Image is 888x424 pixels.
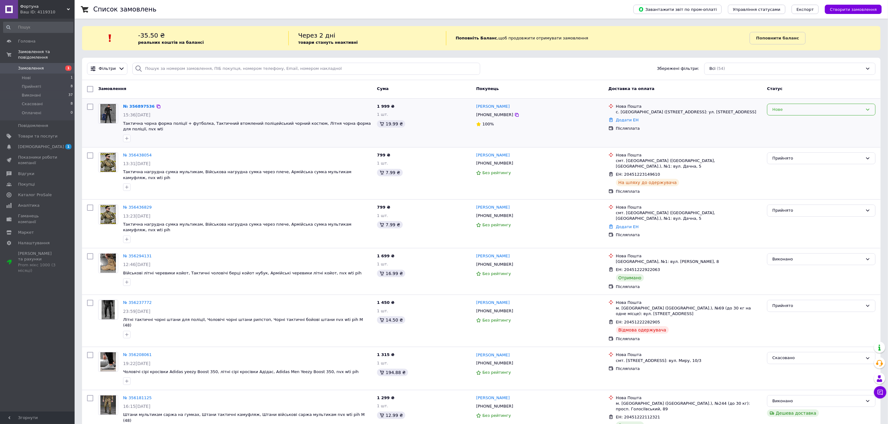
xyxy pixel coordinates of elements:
[123,271,361,275] a: Військові літні черевики койот, Тактичні чоловічі берці койот нубук, Армійські черевики літні кой...
[100,352,116,372] img: Фото товару
[377,205,390,210] span: 799 ₴
[100,153,116,172] img: Фото товару
[18,262,58,273] div: Prom мікс 1000 (3 місяці)
[482,318,511,323] span: Без рейтингу
[616,118,639,122] a: Додати ЕН
[728,5,785,14] button: Управління статусами
[123,300,152,305] a: № 356237772
[65,144,71,149] span: 1
[616,253,762,259] div: Нова Пошта
[377,262,388,266] span: 1 шт.
[102,300,114,319] img: Фото товару
[71,75,73,81] span: 1
[18,251,58,273] span: [PERSON_NAME] та рахунки
[792,5,819,14] button: Експорт
[377,112,388,117] span: 1 шт.
[830,7,877,12] span: Створити замовлення
[123,352,152,357] a: № 356208061
[772,106,863,113] div: Нове
[616,326,669,334] div: Відмова одержувача
[476,395,510,401] a: [PERSON_NAME]
[123,153,152,157] a: № 356438054
[123,205,152,210] a: № 356436829
[475,212,514,220] div: [PHONE_NUMBER]
[710,66,716,72] span: Всі
[475,111,514,119] div: [PHONE_NUMBER]
[71,110,73,116] span: 0
[123,104,155,109] a: № 356897536
[616,152,762,158] div: Нова Пошта
[138,32,165,39] span: -35.50 ₴
[476,86,499,91] span: Покупець
[18,171,34,177] span: Відгуки
[750,32,806,44] a: Поповнити баланс
[616,358,762,363] div: смт. [STREET_ADDRESS]: вул. Миру, 10/3
[123,412,365,423] span: Штани мультикам саржа на гумках, Штани тактичні камуфляж, Штани військові саржа мультикам nvx wti...
[616,224,639,229] a: Додати ЕН
[377,316,405,324] div: 14.50 ₴
[616,274,644,282] div: Отримано
[123,112,150,117] span: 15:36[DATE]
[772,303,863,309] div: Прийнято
[100,104,116,123] img: Фото товару
[475,159,514,167] div: [PHONE_NUMBER]
[22,75,31,81] span: Нові
[3,22,73,33] input: Пошук
[616,366,762,372] div: Післяплата
[616,401,762,412] div: м. [GEOGRAPHIC_DATA] ([GEOGRAPHIC_DATA].), №244 (до 30 кг): просп. Голосіївський, 89
[377,270,405,277] div: 16.99 ₴
[377,169,403,176] div: 7.99 ₴
[18,38,35,44] span: Головна
[377,309,388,313] span: 1 шт.
[18,240,50,246] span: Налаштування
[298,32,335,39] span: Через 2 дні
[71,84,73,89] span: 8
[98,205,118,224] a: Фото товару
[772,155,863,162] div: Прийнято
[105,34,115,43] img: :exclamation:
[482,370,511,375] span: Без рейтингу
[18,192,52,198] span: Каталог ProSale
[616,267,660,272] span: ЕН: 20451222922063
[123,404,150,409] span: 16:15[DATE]
[767,409,819,417] div: Дешева доставка
[616,109,762,115] div: с. [GEOGRAPHIC_DATA] ([STREET_ADDRESS]: ул. [STREET_ADDRESS]
[733,7,780,12] span: Управління статусами
[616,259,762,264] div: [GEOGRAPHIC_DATA], №1: вул. [PERSON_NAME], 8
[476,253,510,259] a: [PERSON_NAME]
[616,205,762,210] div: Нова Пошта
[616,300,762,305] div: Нова Пошта
[377,104,394,109] span: 1 999 ₴
[616,284,762,290] div: Післяплата
[123,169,352,180] span: Тактична нагрудна сумка мультикам, Військова нагрудна сумка через плече, Армійська сумка мультика...
[123,369,359,374] a: Чоловічі сірі кросівки Adidas yeezy Boost 350, літні сірі кросівки Адідас, Adidas Men Yeezy Boost...
[65,65,71,71] span: 1
[18,203,39,208] span: Аналітика
[476,352,510,358] a: [PERSON_NAME]
[616,415,660,419] span: ЕН: 20451222112321
[482,223,511,227] span: Без рейтингу
[298,40,358,45] b: товари стануть неактивні
[98,395,118,415] a: Фото товару
[482,122,494,126] span: 100%
[22,92,41,98] span: Виконані
[18,213,58,224] span: Гаманець компанії
[138,40,204,45] b: реальних коштів на балансі
[98,86,126,91] span: Замовлення
[123,262,150,267] span: 12:46[DATE]
[616,158,762,169] div: смт. [GEOGRAPHIC_DATA] ([GEOGRAPHIC_DATA], [GEOGRAPHIC_DATA].), №1: вул. Дачна, 5
[18,133,58,139] span: Товари та послуги
[767,86,783,91] span: Статус
[22,84,41,89] span: Прийняті
[657,66,699,72] span: Збережені фільтри:
[819,7,882,11] a: Створити замовлення
[616,104,762,109] div: Нова Пошта
[20,4,67,9] span: Фортуна
[772,355,863,361] div: Скасовано
[132,63,480,75] input: Пошук за номером замовлення, ПІБ покупця, номером телефону, Email, номером накладної
[475,307,514,315] div: [PHONE_NUMBER]
[377,213,388,218] span: 1 шт.
[377,153,390,157] span: 799 ₴
[616,305,762,317] div: м. [GEOGRAPHIC_DATA] ([GEOGRAPHIC_DATA].), №69 (до 30 кг на одне місце): вул. [STREET_ADDRESS]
